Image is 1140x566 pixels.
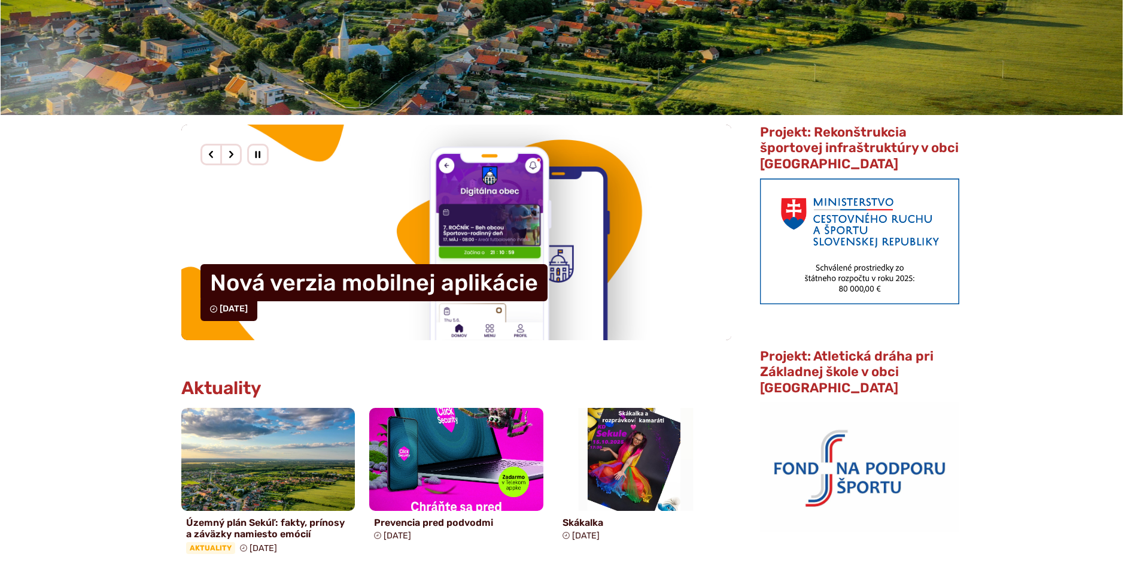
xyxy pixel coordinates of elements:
span: [DATE] [220,304,248,314]
img: logo_fnps.png [760,402,959,532]
h4: Nová verzia mobilnej aplikácie [200,264,548,301]
a: Skákalka [DATE] [558,408,732,546]
h4: Skákalka [563,517,727,528]
h4: Územný plán Sekúľ: fakty, prínosy a záväzky namiesto emócií [186,517,351,540]
div: Nasledujúci slajd [220,144,242,165]
a: Prevencia pred podvodmi [DATE] [369,408,543,546]
div: Predošlý slajd [200,144,222,165]
span: [DATE] [250,543,277,553]
div: 3 / 8 [181,125,732,340]
span: Projekt: Rekonštrukcia športovej infraštruktúry v obci [GEOGRAPHIC_DATA] [760,124,959,172]
span: Projekt: Atletická dráha pri Základnej škole v obci [GEOGRAPHIC_DATA] [760,348,934,396]
div: Pozastaviť pohyb slajdera [247,144,269,165]
a: Územný plán Sekúľ: fakty, prínosy a záväzky namiesto emócií Aktuality [DATE] [181,408,355,559]
h3: Aktuality [181,379,262,398]
h4: Prevencia pred podvodmi [374,517,539,528]
span: [DATE] [384,531,411,541]
img: min-cras.png [760,178,959,304]
a: Nová verzia mobilnej aplikácie [DATE] [181,125,732,340]
span: [DATE] [572,531,600,541]
span: Aktuality [186,542,235,554]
